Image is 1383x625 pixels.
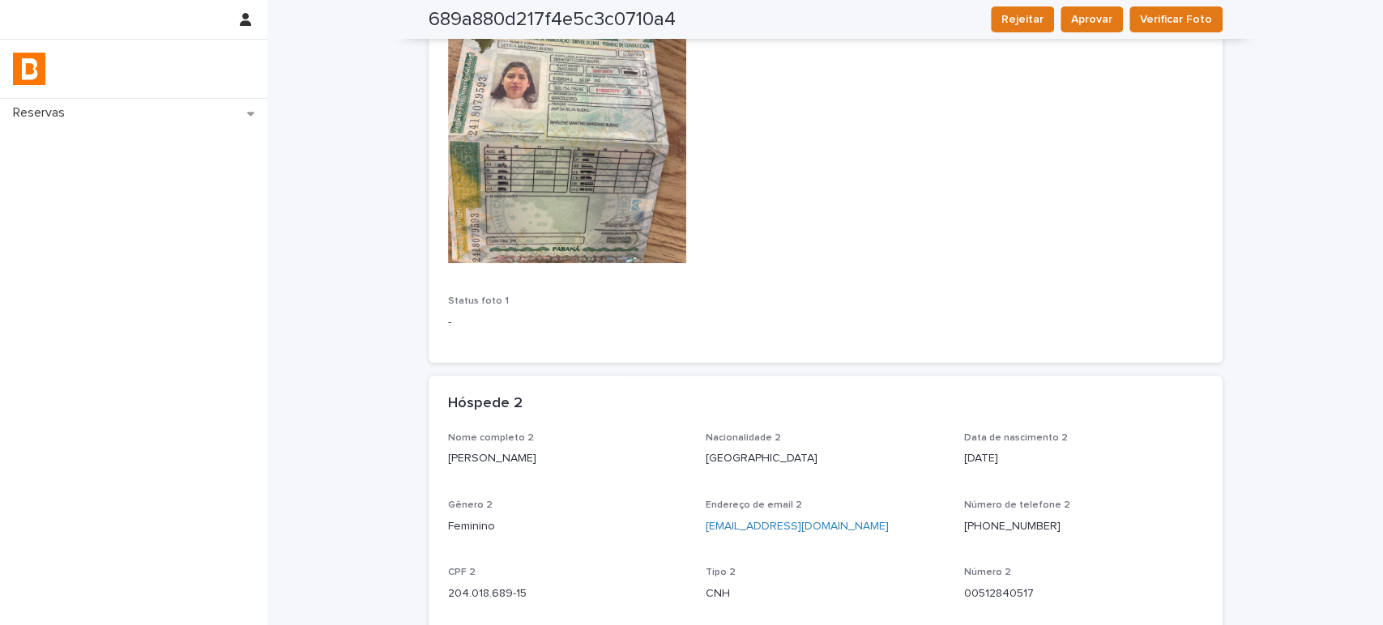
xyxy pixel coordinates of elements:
[964,450,1203,467] p: [DATE]
[448,585,687,602] p: 204.018.689-15
[964,568,1011,577] span: Número 2
[1001,11,1044,28] span: Rejeitar
[1140,11,1212,28] span: Verificar Foto
[6,105,78,121] p: Reservas
[448,450,687,467] p: [PERSON_NAME]
[964,521,1061,532] a: [PHONE_NUMBER]
[13,53,45,85] img: zVaNuJHRTjyIjT5M9Xd5
[448,296,509,306] span: Status foto 1
[706,500,802,510] span: Endereço de email 2
[448,314,687,331] p: -
[1071,11,1112,28] span: Aprovar
[706,585,945,602] p: CNH
[706,568,736,577] span: Tipo 2
[429,8,676,32] h2: 689a880d217f4e5c3c0710a4
[448,500,493,510] span: Gênero 2
[448,433,534,443] span: Nome completo 2
[706,450,945,467] p: [GEOGRAPHIC_DATA]
[964,500,1070,510] span: Número de telefone 2
[1061,6,1123,32] button: Aprovar
[448,518,687,535] p: Feminino
[991,6,1054,32] button: Rejeitar
[706,433,781,443] span: Nacionalidade 2
[448,395,523,413] h2: Hóspede 2
[448,568,476,577] span: CPF 2
[1129,6,1223,32] button: Verificar Foto
[964,585,1203,602] p: 00512840517
[964,433,1068,443] span: Data de nascimento 2
[706,521,889,532] a: [EMAIL_ADDRESS][DOMAIN_NAME]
